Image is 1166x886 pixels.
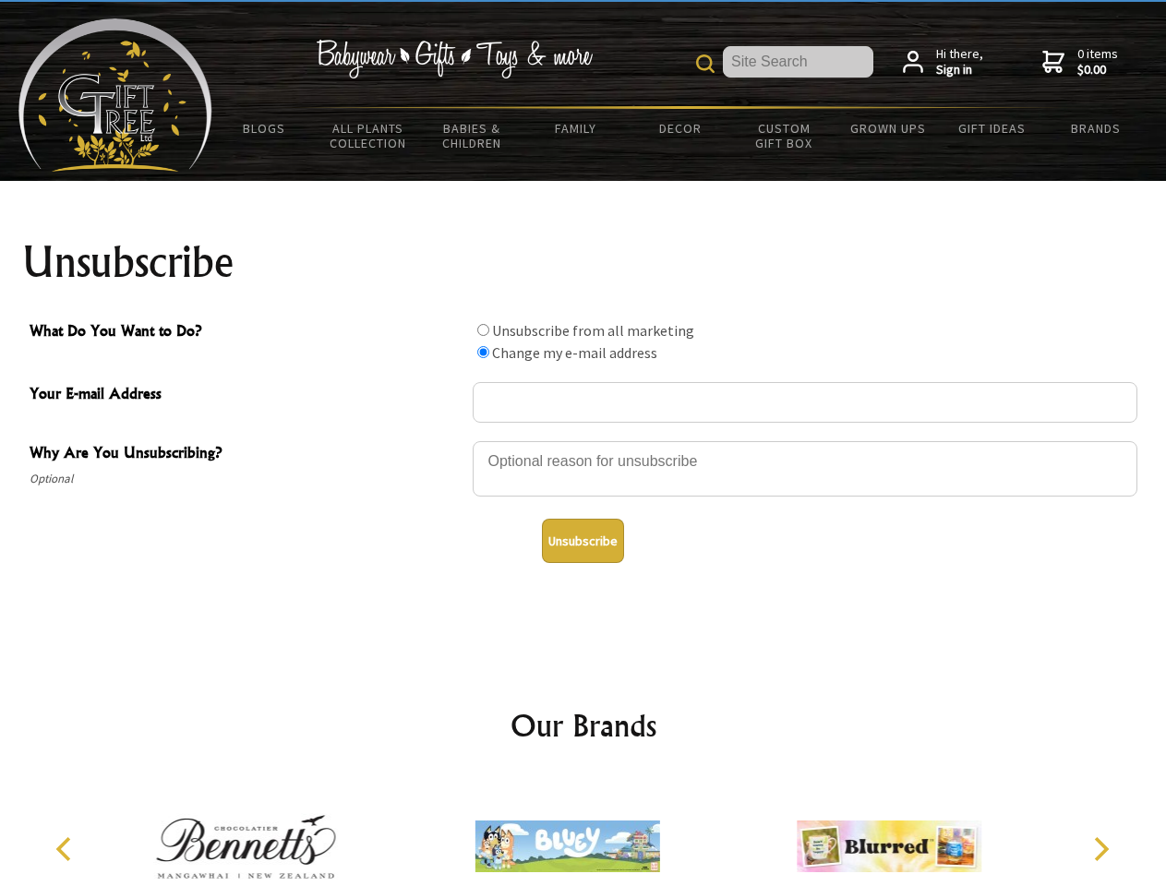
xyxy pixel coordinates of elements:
[477,346,489,358] input: What Do You Want to Do?
[1080,829,1121,869] button: Next
[835,109,940,148] a: Grown Ups
[473,441,1137,497] textarea: Why Are You Unsubscribing?
[30,441,463,468] span: Why Are You Unsubscribing?
[696,54,715,73] img: product search
[30,382,463,409] span: Your E-mail Address
[492,321,694,340] label: Unsubscribe from all marketing
[628,109,732,148] a: Decor
[212,109,317,148] a: BLOGS
[30,468,463,490] span: Optional
[30,319,463,346] span: What Do You Want to Do?
[420,109,524,162] a: Babies & Children
[492,343,657,362] label: Change my e-mail address
[524,109,629,148] a: Family
[37,703,1130,748] h2: Our Brands
[723,46,873,78] input: Site Search
[936,46,983,78] span: Hi there,
[542,519,624,563] button: Unsubscribe
[18,18,212,172] img: Babyware - Gifts - Toys and more...
[940,109,1044,148] a: Gift Ideas
[936,62,983,78] strong: Sign in
[732,109,836,162] a: Custom Gift Box
[477,324,489,336] input: What Do You Want to Do?
[1042,46,1118,78] a: 0 items$0.00
[1044,109,1148,148] a: Brands
[317,109,421,162] a: All Plants Collection
[473,382,1137,423] input: Your E-mail Address
[1077,62,1118,78] strong: $0.00
[46,829,87,869] button: Previous
[316,40,593,78] img: Babywear - Gifts - Toys & more
[903,46,983,78] a: Hi there,Sign in
[22,240,1145,284] h1: Unsubscribe
[1077,45,1118,78] span: 0 items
